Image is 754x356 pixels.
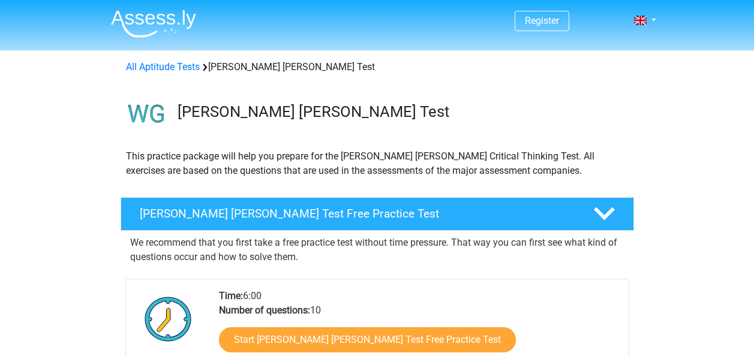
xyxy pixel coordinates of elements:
b: Time: [219,290,243,301]
img: Clock [138,289,199,349]
a: Start [PERSON_NAME] [PERSON_NAME] Test Free Practice Test [219,327,516,352]
p: This practice package will help you prepare for the [PERSON_NAME] [PERSON_NAME] Critical Thinking... [126,149,629,178]
h4: [PERSON_NAME] [PERSON_NAME] Test Free Practice Test [140,207,574,221]
h3: [PERSON_NAME] [PERSON_NAME] Test [178,102,624,121]
b: Number of questions: [219,304,310,316]
a: Register [525,15,559,26]
div: [PERSON_NAME] [PERSON_NAME] Test [121,60,633,74]
a: All Aptitude Tests [126,61,200,73]
img: watson glaser test [121,89,172,140]
img: Assessly [111,10,196,38]
a: [PERSON_NAME] [PERSON_NAME] Test Free Practice Test [116,197,639,231]
p: We recommend that you first take a free practice test without time pressure. That way you can fir... [130,236,624,264]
